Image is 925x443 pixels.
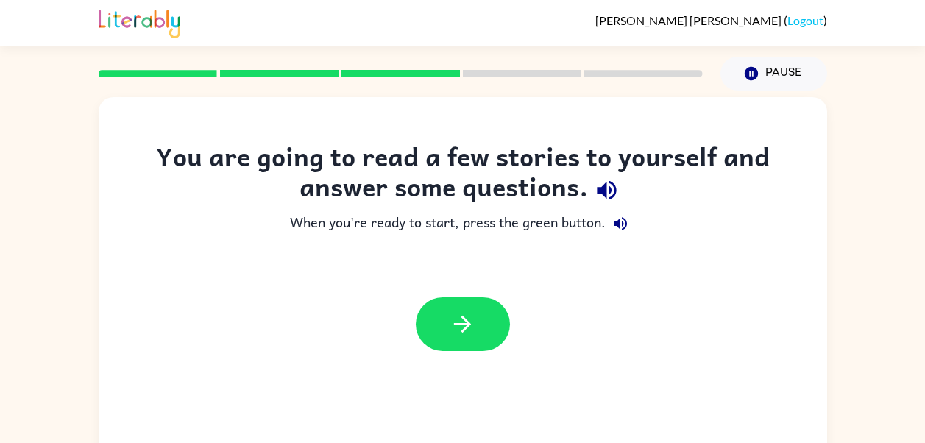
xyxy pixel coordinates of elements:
button: Pause [720,57,827,91]
a: Logout [787,13,823,27]
span: [PERSON_NAME] [PERSON_NAME] [595,13,784,27]
div: When you're ready to start, press the green button. [128,209,798,238]
div: You are going to read a few stories to yourself and answer some questions. [128,141,798,209]
div: ( ) [595,13,827,27]
img: Literably [99,6,180,38]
